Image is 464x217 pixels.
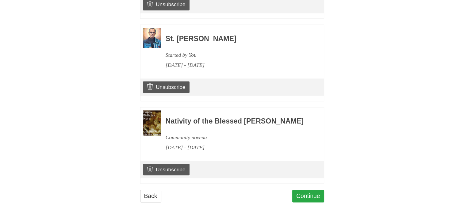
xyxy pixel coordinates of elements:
a: Unsubscribe [143,81,189,93]
img: Novena image [143,110,161,135]
a: Back [140,190,161,202]
div: Started by You [166,50,307,60]
h3: Nativity of the Blessed [PERSON_NAME] [166,117,307,125]
h3: St. [PERSON_NAME] [166,35,307,43]
img: Novena image [143,28,161,48]
a: Unsubscribe [143,164,189,175]
div: Community novena [166,132,307,143]
div: [DATE] - [DATE] [166,143,307,153]
div: [DATE] - [DATE] [166,60,307,70]
a: Continue [292,190,324,202]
